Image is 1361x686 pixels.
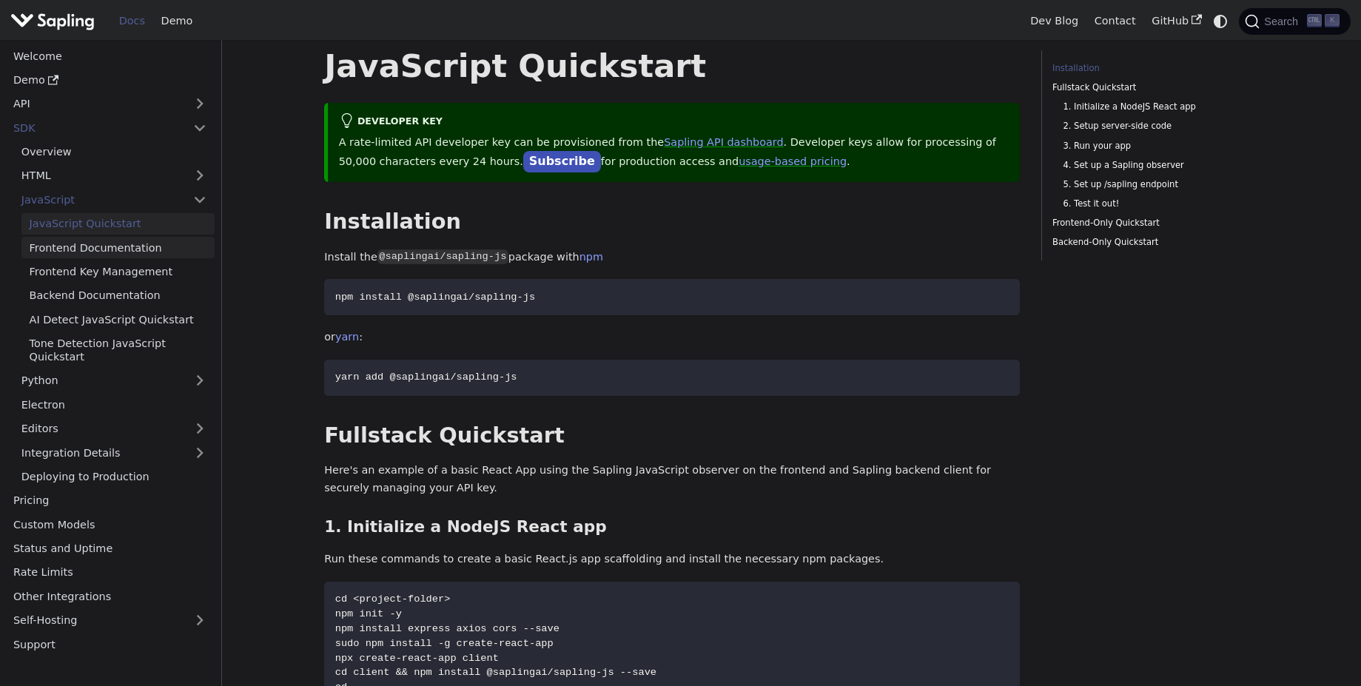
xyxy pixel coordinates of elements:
[664,136,783,148] a: Sapling API dashboard
[339,134,1009,171] p: A rate-limited API developer key can be provisioned from the . Developer keys allow for processin...
[5,562,215,583] a: Rate Limits
[10,10,95,32] img: Sapling.ai
[1063,139,1248,153] a: 3. Run your app
[5,93,185,115] a: API
[1260,16,1307,27] span: Search
[13,394,215,415] a: Electron
[335,667,656,678] span: cd client && npm install @saplingai/sapling-js --save
[1052,216,1253,230] a: Frontend-Only Quickstart
[185,117,215,138] button: Collapse sidebar category 'SDK'
[335,608,402,619] span: npm init -y
[13,165,215,186] a: HTML
[1063,158,1248,172] a: 4. Set up a Sapling observer
[377,249,508,264] code: @saplingai/sapling-js
[1063,178,1248,192] a: 5. Set up /sapling endpoint
[324,209,1020,235] h2: Installation
[324,462,1020,497] p: Here's an example of a basic React App using the Sapling JavaScript observer on the frontend and ...
[1052,235,1253,249] a: Backend-Only Quickstart
[5,538,215,559] a: Status and Uptime
[10,10,100,32] a: Sapling.ai
[13,418,185,440] a: Editors
[339,113,1009,131] div: Developer Key
[324,46,1020,86] h1: JavaScript Quickstart
[13,370,215,391] a: Python
[1325,14,1340,27] kbd: K
[1052,81,1253,95] a: Fullstack Quickstart
[1052,61,1253,75] a: Installation
[5,610,215,631] a: Self-Hosting
[335,593,451,605] span: cd <project-folder>
[13,189,215,210] a: JavaScript
[5,514,215,535] a: Custom Models
[1063,119,1248,133] a: 2. Setup server-side code
[185,418,215,440] button: Expand sidebar category 'Editors'
[1022,10,1086,33] a: Dev Blog
[324,517,1020,537] h3: 1. Initialize a NodeJS React app
[335,292,535,303] span: npm install @saplingai/sapling-js
[324,423,1020,449] h2: Fullstack Quickstart
[21,333,215,368] a: Tone Detection JavaScript Quickstart
[1063,197,1248,211] a: 6. Test it out!
[5,585,215,607] a: Other Integrations
[153,10,201,33] a: Demo
[21,213,215,235] a: JavaScript Quickstart
[21,285,215,306] a: Backend Documentation
[335,371,517,383] span: yarn add @saplingai/sapling-js
[335,638,554,649] span: sudo npm install -g create-react-app
[1063,100,1248,114] a: 1. Initialize a NodeJS React app
[579,251,603,263] a: npm
[335,331,359,343] a: yarn
[335,623,559,634] span: npm install express axios cors --save
[5,117,185,138] a: SDK
[324,329,1020,346] p: or :
[13,442,215,463] a: Integration Details
[1210,10,1231,32] button: Switch between dark and light mode (currently system mode)
[5,633,215,655] a: Support
[1239,8,1350,35] button: Search (Ctrl+K)
[324,551,1020,568] p: Run these commands to create a basic React.js app scaffolding and install the necessary npm packa...
[1086,10,1144,33] a: Contact
[324,249,1020,266] p: Install the package with
[5,45,215,67] a: Welcome
[5,70,215,91] a: Demo
[335,653,499,664] span: npx create-react-app client
[21,261,215,283] a: Frontend Key Management
[21,309,215,330] a: AI Detect JavaScript Quickstart
[5,490,215,511] a: Pricing
[13,466,215,488] a: Deploying to Production
[1143,10,1209,33] a: GitHub
[13,141,215,163] a: Overview
[185,93,215,115] button: Expand sidebar category 'API'
[21,237,215,258] a: Frontend Documentation
[523,151,601,172] a: Subscribe
[739,155,847,167] a: usage-based pricing
[111,10,153,33] a: Docs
